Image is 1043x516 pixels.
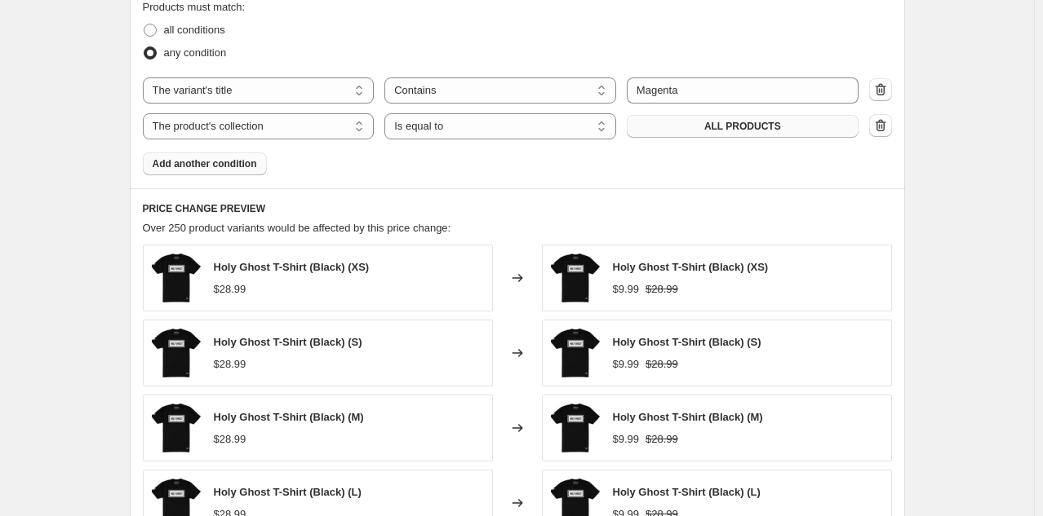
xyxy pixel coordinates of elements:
div: $9.99 [613,356,640,373]
img: HolyGhostT-Shirt_Black_39875283-272b-4f86-968a-5929d7a632a0_80x.jpg [551,329,600,377]
strike: $28.99 [646,281,678,298]
span: Holy Ghost T-Shirt (Black) (XS) [214,261,370,273]
span: Holy Ghost T-Shirt (Black) (XS) [613,261,769,273]
button: Add another condition [143,152,267,175]
strike: $28.99 [646,356,678,373]
div: $9.99 [613,431,640,448]
span: any condition [164,46,227,59]
button: ALL PRODUCTS [627,115,859,138]
span: all conditions [164,24,225,36]
img: HolyGhostT-Shirt_Black_39875283-272b-4f86-968a-5929d7a632a0_80x.jpg [551,404,600,452]
span: Products must match: [143,1,246,13]
div: $28.99 [214,356,246,373]
img: HolyGhostT-Shirt_Black_39875283-272b-4f86-968a-5929d7a632a0_80x.jpg [551,254,600,302]
img: HolyGhostT-Shirt_Black_39875283-272b-4f86-968a-5929d7a632a0_80x.jpg [152,254,201,302]
h6: PRICE CHANGE PREVIEW [143,202,892,215]
div: $28.99 [214,281,246,298]
strike: $28.99 [646,431,678,448]
img: HolyGhostT-Shirt_Black_39875283-272b-4f86-968a-5929d7a632a0_80x.jpg [152,329,201,377]
div: $9.99 [613,281,640,298]
span: Holy Ghost T-Shirt (Black) (L) [214,486,362,498]
span: Holy Ghost T-Shirt (Black) (L) [613,486,761,498]
span: ALL PRODUCTS [704,120,781,133]
img: HolyGhostT-Shirt_Black_39875283-272b-4f86-968a-5929d7a632a0_80x.jpg [152,404,201,452]
span: Add another condition [153,157,257,170]
span: Holy Ghost T-Shirt (Black) (M) [214,411,364,423]
span: Holy Ghost T-Shirt (Black) (S) [613,336,761,348]
span: Holy Ghost T-Shirt (Black) (S) [214,336,362,348]
span: Over 250 product variants would be affected by this price change: [143,222,451,234]
div: $28.99 [214,431,246,448]
span: Holy Ghost T-Shirt (Black) (M) [613,411,763,423]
